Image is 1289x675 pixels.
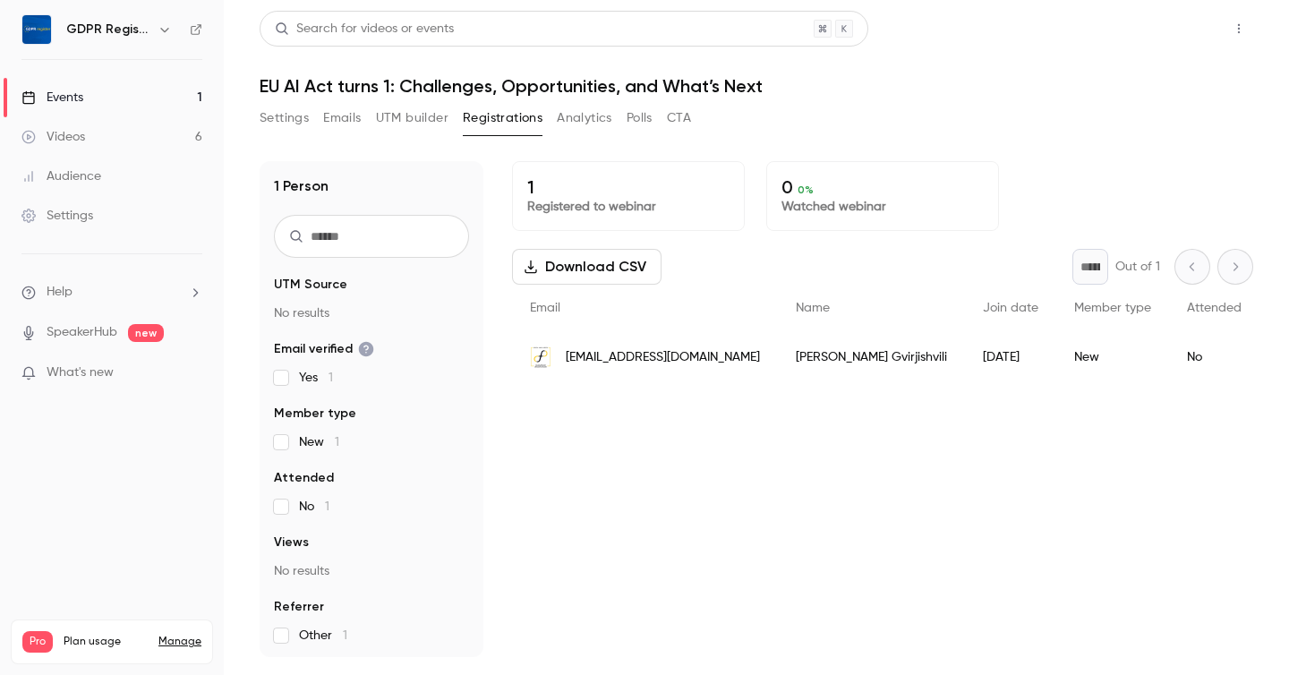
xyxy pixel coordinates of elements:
span: Views [274,534,309,551]
p: 0 [781,176,984,198]
a: SpeakerHub [47,323,117,342]
button: Share [1140,11,1210,47]
span: Attended [274,469,334,487]
section: facet-groups [274,276,469,645]
h1: 1 Person [274,175,329,197]
div: [PERSON_NAME] Gvirjishvili [778,332,965,382]
img: GDPR Register [22,15,51,44]
li: help-dropdown-opener [21,283,202,302]
span: new [128,324,164,342]
div: New [1056,332,1169,382]
div: Audience [21,167,101,185]
span: Attended [1187,302,1242,314]
span: 1 [329,372,333,384]
a: Manage [158,635,201,649]
p: No results [274,304,469,322]
button: UTM builder [376,104,448,132]
span: [EMAIL_ADDRESS][DOMAIN_NAME] [566,348,760,367]
button: CTA [667,104,691,132]
p: No results [274,562,469,580]
p: Registered to webinar [527,198,730,216]
span: Other [299,627,347,645]
span: New [299,433,339,451]
div: Videos [21,128,85,146]
div: No [1169,332,1259,382]
button: Analytics [557,104,612,132]
span: 1 [325,500,329,513]
div: [DATE] [965,332,1056,382]
h6: GDPR Register [66,21,150,38]
div: Events [21,89,83,107]
h1: EU AI Act turns 1: Challenges, Opportunities, and What’s Next [260,75,1253,97]
span: Yes [299,369,333,387]
div: Search for videos or events [275,20,454,38]
button: Registrations [463,104,542,132]
span: Name [796,302,830,314]
span: Help [47,283,73,302]
span: Member type [274,405,356,423]
span: 0 % [798,184,814,196]
button: Download CSV [512,249,662,285]
span: Referrer [274,598,324,616]
p: Out of 1 [1115,258,1160,276]
span: 1 [343,629,347,642]
img: freeuni.edu.ge [530,346,551,368]
span: Join date [983,302,1038,314]
span: What's new [47,363,114,382]
div: Settings [21,207,93,225]
span: Plan usage [64,635,148,649]
span: Member type [1074,302,1151,314]
button: Polls [627,104,653,132]
p: Watched webinar [781,198,984,216]
span: Email verified [274,340,374,358]
span: Email [530,302,560,314]
span: No [299,498,329,516]
span: Pro [22,631,53,653]
span: 1 [335,436,339,449]
span: UTM Source [274,276,347,294]
p: 1 [527,176,730,198]
button: Emails [323,104,361,132]
button: Settings [260,104,309,132]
